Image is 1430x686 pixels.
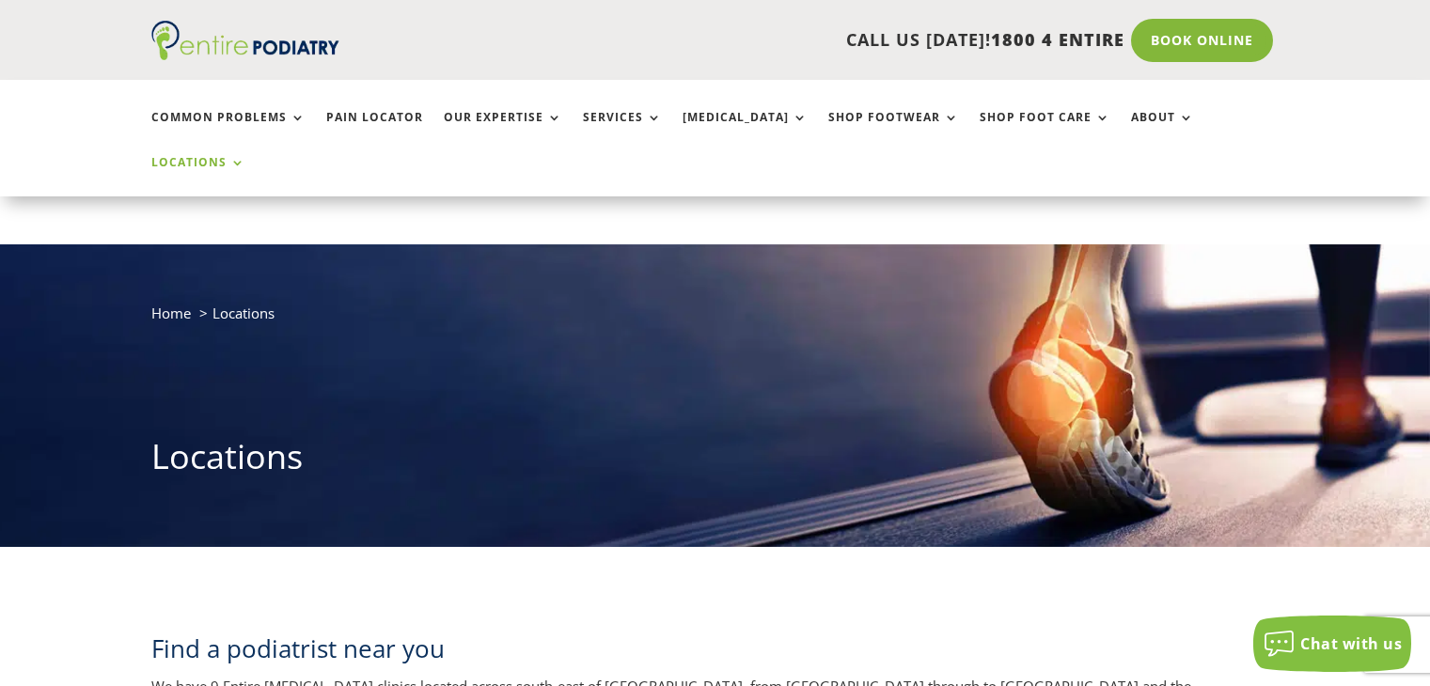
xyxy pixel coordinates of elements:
[151,156,245,196] a: Locations
[1300,633,1402,654] span: Chat with us
[1253,616,1411,672] button: Chat with us
[683,111,808,151] a: [MEDICAL_DATA]
[980,111,1110,151] a: Shop Foot Care
[444,111,562,151] a: Our Expertise
[412,28,1124,53] p: CALL US [DATE]!
[151,304,191,322] a: Home
[828,111,959,151] a: Shop Footwear
[151,111,306,151] a: Common Problems
[1131,111,1194,151] a: About
[583,111,662,151] a: Services
[151,301,1280,339] nav: breadcrumb
[991,28,1124,51] span: 1800 4 ENTIRE
[151,631,1280,675] h2: Find a podiatrist near you
[151,433,1280,490] h1: Locations
[326,111,423,151] a: Pain Locator
[1131,19,1273,62] a: Book Online
[151,45,339,64] a: Entire Podiatry
[212,304,275,322] span: Locations
[151,21,339,60] img: logo (1)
